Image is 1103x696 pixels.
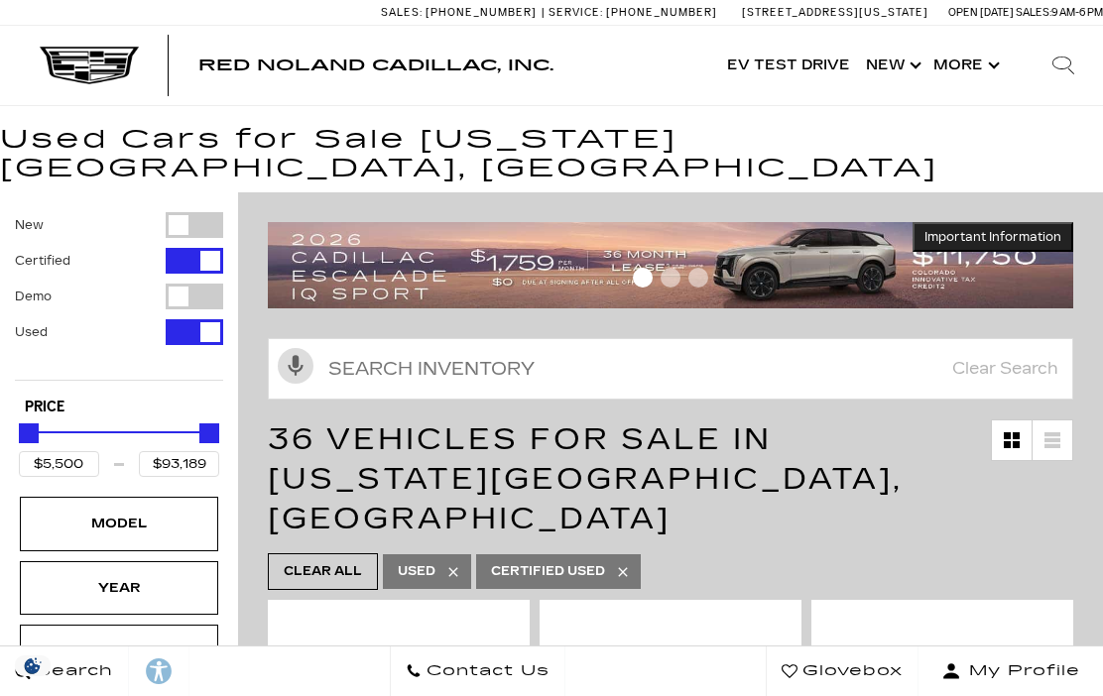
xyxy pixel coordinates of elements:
[20,561,218,615] div: YearYear
[688,268,708,288] span: Go to slide 3
[948,6,1014,19] span: Open [DATE]
[719,26,858,105] a: EV Test Drive
[10,655,56,676] img: Opt-Out Icon
[19,416,219,477] div: Price
[40,47,139,84] img: Cadillac Dark Logo with Cadillac White Text
[919,646,1103,696] button: Open user profile menu
[139,451,219,477] input: Maximum
[15,322,48,342] label: Used
[268,421,903,536] span: 36 Vehicles for Sale in [US_STATE][GEOGRAPHIC_DATA], [GEOGRAPHIC_DATA]
[661,268,680,288] span: Go to slide 2
[381,7,542,18] a: Sales: [PHONE_NUMBER]
[742,6,928,19] a: [STREET_ADDRESS][US_STATE]
[199,423,219,443] div: Maximum Price
[913,222,1073,252] button: Important Information
[15,215,44,235] label: New
[268,338,1073,400] input: Search Inventory
[268,222,1073,308] img: 2509-September-FOM-Escalade-IQ-Lease9
[858,26,925,105] a: New
[606,6,717,19] span: [PHONE_NUMBER]
[766,646,919,696] a: Glovebox
[542,7,722,18] a: Service: [PHONE_NUMBER]
[10,655,56,676] section: Click to Open Cookie Consent Modal
[198,56,553,74] span: Red Noland Cadillac, Inc.
[491,559,605,584] span: Certified Used
[15,212,223,380] div: Filter by Vehicle Type
[797,657,903,685] span: Glovebox
[19,451,99,477] input: Minimum
[19,423,39,443] div: Minimum Price
[398,559,435,584] span: Used
[69,513,169,534] div: Model
[1016,6,1051,19] span: Sales:
[15,287,52,306] label: Demo
[381,6,423,19] span: Sales:
[69,577,169,599] div: Year
[198,58,553,73] a: Red Noland Cadillac, Inc.
[549,6,603,19] span: Service:
[31,657,113,685] span: Search
[426,6,537,19] span: [PHONE_NUMBER]
[1051,6,1103,19] span: 9 AM-6 PM
[20,497,218,550] div: ModelModel
[25,399,213,416] h5: Price
[284,559,362,584] span: Clear All
[925,26,1004,105] button: More
[924,229,1061,245] span: Important Information
[69,640,169,662] div: Make
[390,646,565,696] a: Contact Us
[961,657,1080,685] span: My Profile
[422,657,550,685] span: Contact Us
[15,251,70,271] label: Certified
[633,268,653,288] span: Go to slide 1
[20,625,218,678] div: MakeMake
[278,348,313,384] svg: Click to toggle on voice search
